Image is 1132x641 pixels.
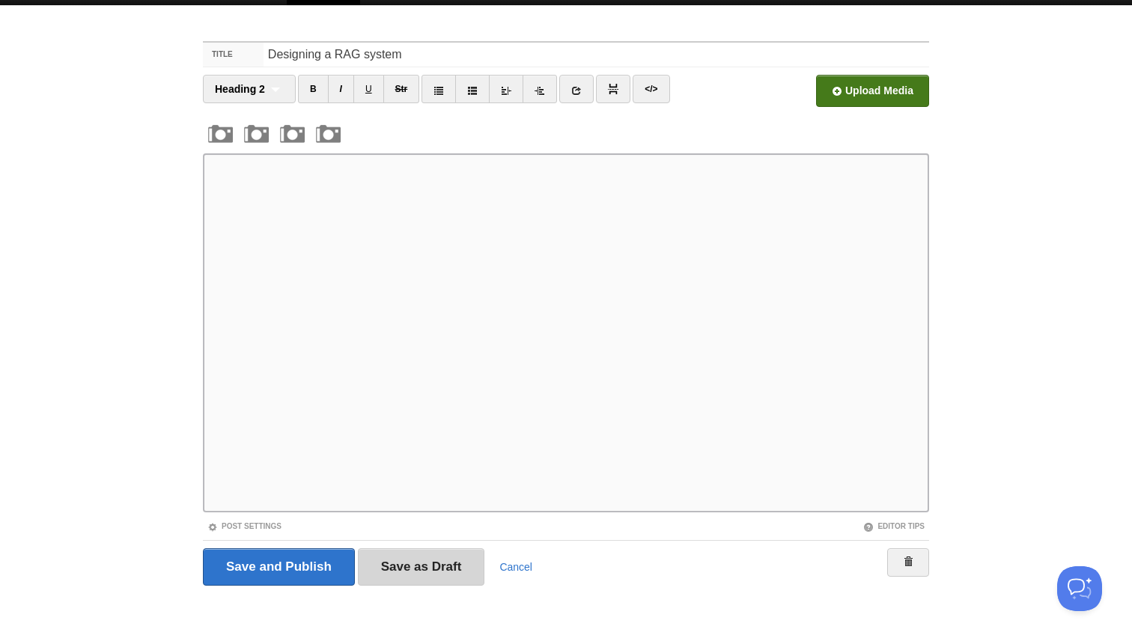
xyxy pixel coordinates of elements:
iframe: Help Scout Beacon - Open [1057,566,1102,611]
label: Title [203,43,264,67]
a: Str [383,75,420,103]
input: Save as Draft [358,548,485,586]
a: Cancel [499,561,532,573]
img: pagebreak-icon.png [608,84,618,94]
span: Heading 2 [215,83,265,95]
a: </> [633,75,669,103]
img: image.png [239,116,275,152]
a: U [353,75,384,103]
img: image.png [275,116,311,152]
a: Post Settings [207,522,282,530]
img: image.png [203,116,239,152]
a: I [328,75,354,103]
del: Str [395,84,408,94]
img: image.png [311,116,347,152]
a: Editor Tips [863,522,925,530]
a: B [298,75,329,103]
input: Save and Publish [203,548,355,586]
